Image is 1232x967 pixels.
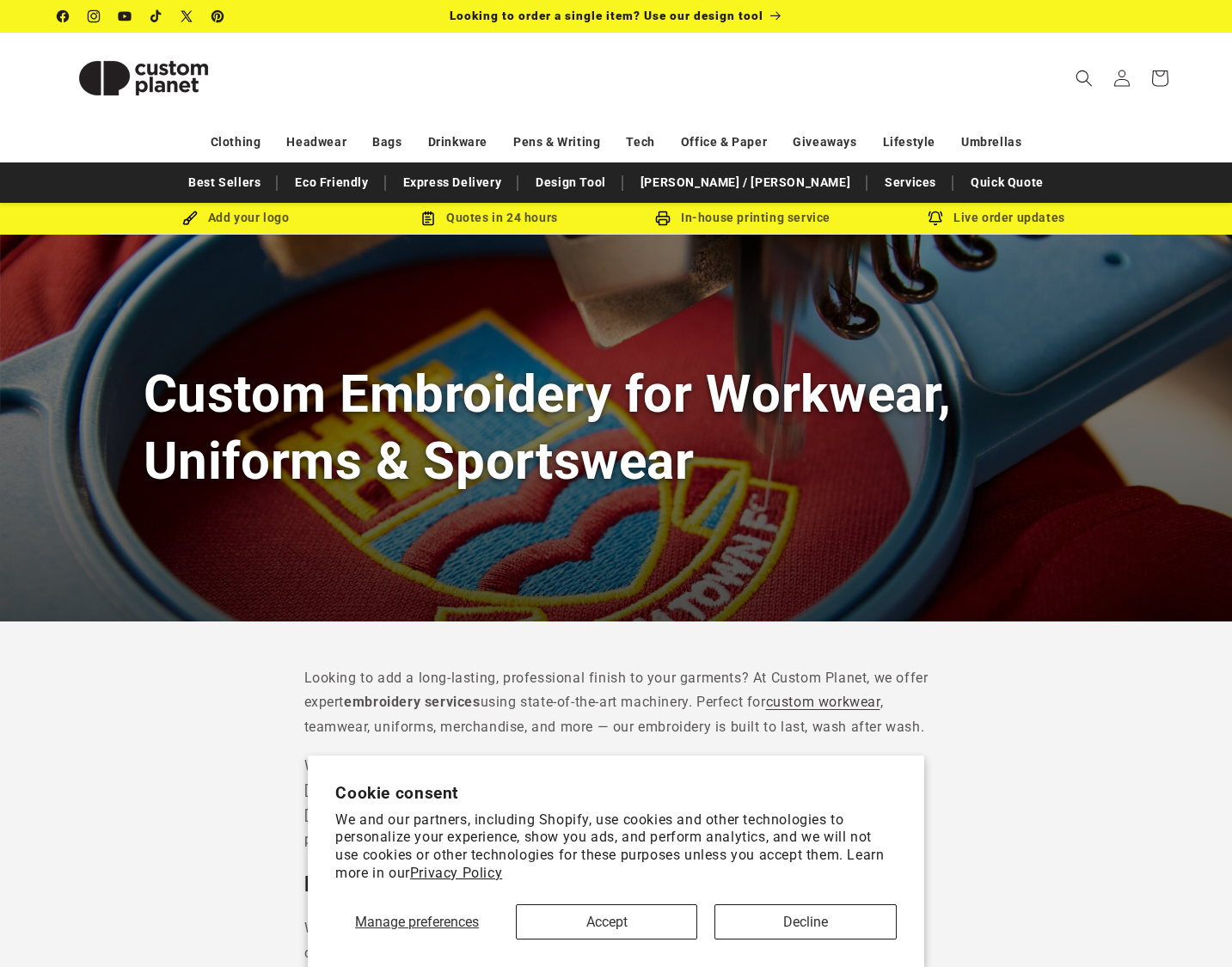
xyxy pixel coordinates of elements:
p: We’re based in [GEOGRAPHIC_DATA] and supply embroidered clothing to customers across the [GEOGRAP... [304,754,929,853]
a: [PERSON_NAME] / [PERSON_NAME] [632,168,859,198]
a: Tech [626,127,654,157]
strong: embroidery services [344,694,480,710]
img: Custom Planet [58,40,230,117]
a: Quick Quote [962,168,1052,198]
a: Clothing [211,127,261,157]
h1: Custom Embroidery for Workwear, Uniforms & Sportswear [144,361,1089,493]
img: Order Updates Icon [420,211,436,226]
p: We and our partners, including Shopify, use cookies and other technologies to personalize your ex... [335,811,897,883]
div: Quotes in 24 hours [363,207,616,229]
img: Brush Icon [182,211,198,226]
a: Services [876,168,945,198]
button: Accept [516,904,697,939]
a: Design Tool [527,168,615,198]
img: Order updates [928,211,943,226]
a: custom workwear [766,694,880,710]
a: Bags [372,127,401,157]
a: Office & Paper [681,127,767,157]
a: Drinkware [428,127,487,157]
a: Giveaways [793,127,856,157]
a: Lifestyle [883,127,935,157]
a: Express Delivery [395,168,511,198]
p: Looking to add a long-lasting, professional finish to your garments? At Custom Planet, we offer e... [304,666,929,740]
summary: Search [1065,59,1103,97]
span: Manage preferences [355,914,479,930]
div: Add your logo [109,207,363,229]
a: Headwear [286,127,346,157]
a: Custom Planet [51,33,236,123]
a: Pens & Writing [513,127,600,157]
div: In-house printing service [616,207,870,229]
button: Decline [714,904,896,939]
a: Best Sellers [180,168,269,198]
img: In-house printing [655,211,671,226]
h2: How Our Embroidery Process Works [304,871,929,898]
a: Umbrellas [961,127,1021,157]
button: Manage preferences [335,904,499,939]
a: Privacy Policy [410,865,502,881]
div: Live order updates [870,207,1124,229]
span: Looking to order a single item? Use our design tool [450,9,763,22]
a: Eco Friendly [286,168,377,198]
h2: Cookie consent [335,783,897,803]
